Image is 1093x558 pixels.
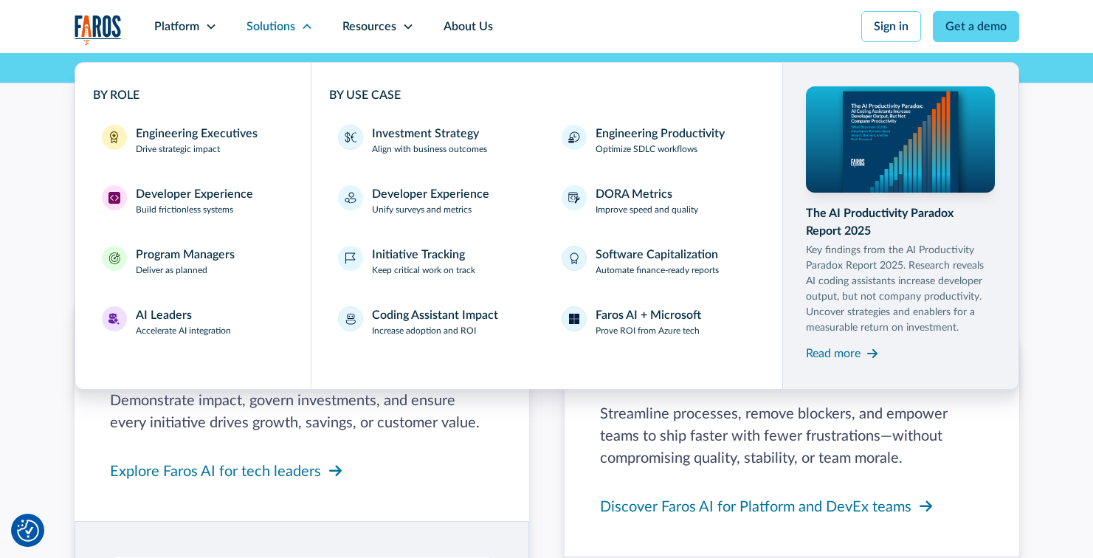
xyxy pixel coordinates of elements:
p: Automate finance-ready reports [596,263,719,277]
a: DORA MetricsImprove speed and quality [553,176,765,225]
div: Software Capitalization [596,246,718,263]
img: Logo of the analytics and reporting company Faros. [75,15,122,45]
a: Coding Assistant ImpactIncrease adoption and ROI [329,297,541,346]
div: Explore Faros AI for tech leaders [110,461,321,483]
a: Software CapitalizationAutomate finance-ready reports [553,237,765,286]
img: Revisit consent button [17,520,39,542]
img: Developer Experience [108,192,120,204]
p: Drive strategic impact [136,142,220,156]
div: Developer Experience [136,185,253,203]
a: AI LeadersAI LeadersAccelerate AI integration [93,297,294,346]
p: Keep critical work on track [372,263,475,277]
div: Developer Experience [372,185,489,203]
a: Sign in [861,11,921,42]
a: home [75,15,122,45]
div: Discover Faros AI for Platform and DevEx teams [600,496,911,518]
p: Prove ROI from Azure tech [596,324,700,337]
a: The AI Productivity Paradox Report 2025Key findings from the AI Productivity Paradox Report 2025.... [806,86,995,365]
p: Increase adoption and ROI [372,324,476,337]
a: Engineering ProductivityOptimize SDLC workflows [553,116,765,165]
a: Developer ExperienceUnify surveys and metrics [329,176,541,225]
p: Strengthen engineering’s role as a strategic lever. Demonstrate impact, govern investments, and e... [110,368,494,434]
img: Engineering Executives [108,131,120,143]
div: Coding Assistant Impact [372,306,498,324]
a: Developer ExperienceDeveloper ExperienceBuild frictionless systems [93,176,294,225]
div: Initiative Tracking [372,246,465,263]
div: AI Leaders [136,306,192,324]
img: Program Managers [108,252,120,264]
a: Initiative TrackingKeep critical work on track [329,237,541,286]
p: Streamline processes, remove blockers, and empower teams to ship faster with fewer frustrations—w... [600,403,984,469]
p: Align with business outcomes [372,142,487,156]
p: Accelerate AI integration [136,324,231,337]
div: Program Managers [136,246,235,263]
a: Get a demo [933,11,1019,42]
nav: Solutions [75,53,1019,390]
a: Discover Faros AI for Platform and DevEx teams [600,493,935,521]
div: The AI Productivity Paradox Report 2025 [806,204,995,240]
div: Engineering Executives [136,125,258,142]
p: Unify surveys and metrics [372,203,472,216]
a: Engineering ExecutivesEngineering ExecutivesDrive strategic impact [93,116,294,165]
div: Solutions [246,18,295,35]
p: Deliver as planned [136,263,207,277]
button: Cookie Settings [17,520,39,542]
p: Improve speed and quality [596,203,698,216]
div: DORA Metrics [596,185,672,203]
a: Investment StrategyAlign with business outcomes [329,116,541,165]
img: AI Leaders [108,313,120,325]
div: Read more [806,345,861,362]
p: Key findings from the AI Productivity Paradox Report 2025. Research reveals AI coding assistants ... [806,243,995,336]
div: Investment Strategy [372,125,479,142]
p: Optimize SDLC workflows [596,142,697,156]
div: BY USE CASE [329,86,765,104]
div: Engineering Productivity [596,125,725,142]
div: Faros AI + Microsoft [596,306,701,324]
p: Build frictionless systems [136,203,233,216]
div: Resources [342,18,396,35]
a: Program ManagersProgram ManagersDeliver as planned [93,237,294,286]
a: Faros AI + MicrosoftProve ROI from Azure tech [553,297,765,346]
a: Explore Faros AI for tech leaders [110,458,345,486]
div: Platform [154,18,199,35]
div: BY ROLE [93,86,294,104]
